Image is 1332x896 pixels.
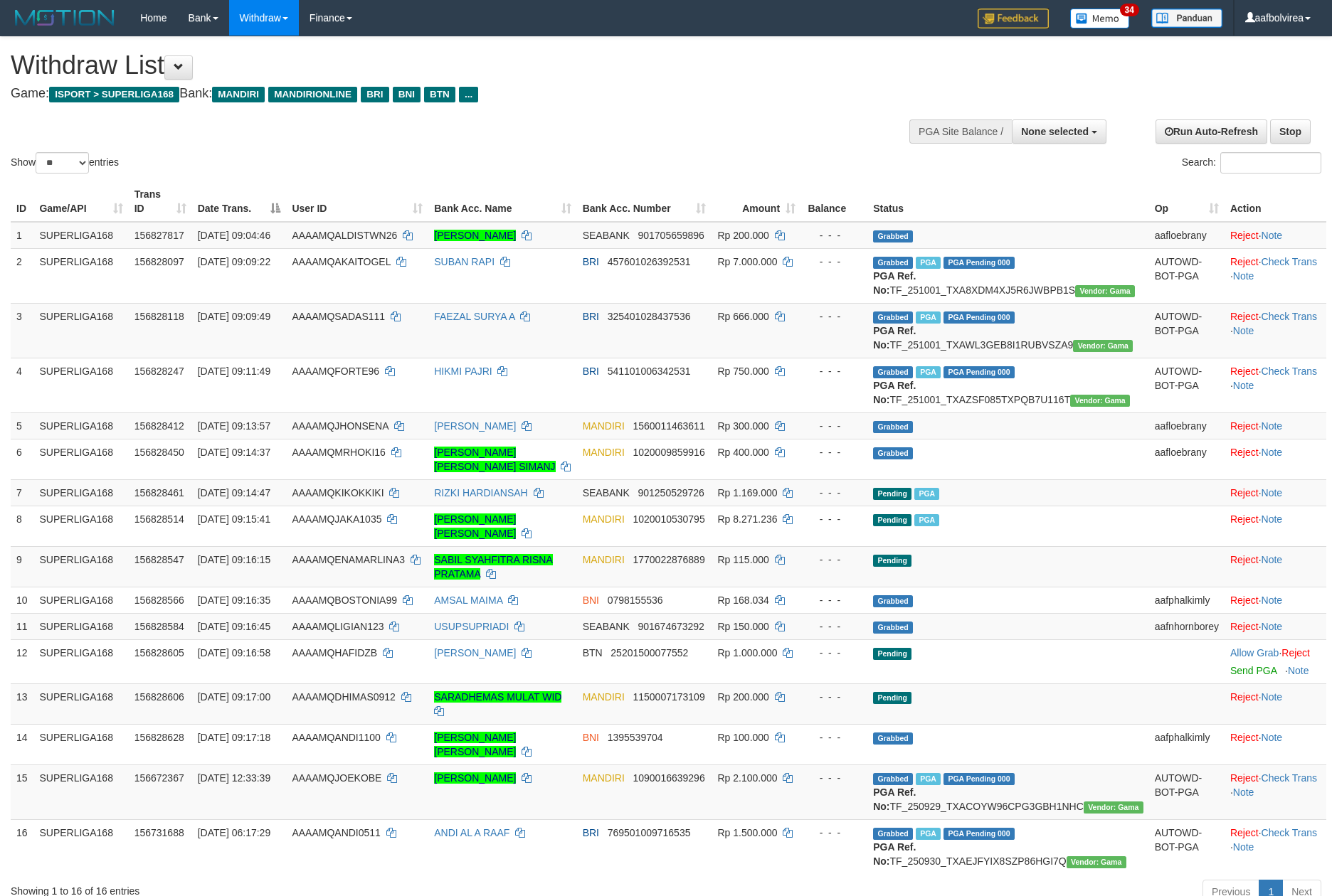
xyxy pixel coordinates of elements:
a: RIZKI HARDIANSAH [434,487,527,498]
th: ID [11,181,33,222]
td: SUPERLIGA168 [33,439,128,479]
td: TF_251001_TXAWL3GEB8I1RUBVSZA9 [867,303,1148,358]
span: PGA Pending [943,311,1015,324]
span: Pending [873,692,911,704]
span: Copy 1090016639296 to clipboard [633,772,704,784]
span: Rp 200.000 [717,230,768,241]
span: 156828605 [134,647,184,658]
span: AAAAMQALDISTWN26 [292,230,397,241]
td: SUPERLIGA168 [33,358,128,412]
a: Check Trans [1262,256,1318,267]
span: AAAAMQMRHOKI16 [292,447,385,458]
span: AAAAMQANDI0511 [292,827,381,838]
a: Reject [1230,230,1259,241]
a: SABIL SYAHFITRA RISNA PRATAMA [434,554,553,580]
span: [DATE] 09:11:49 [198,366,270,377]
th: User ID: activate to sort column ascending [286,181,428,222]
h4: Game: Bank: [11,87,874,101]
span: Copy 25201500077552 to clipboard [610,647,688,658]
div: - - - [807,771,862,785]
span: Grabbed [873,230,913,242]
span: 156828461 [134,487,184,498]
span: Grabbed [873,257,913,269]
span: Rp 2.100.000 [717,772,777,784]
span: Copy 1020009859916 to clipboard [633,447,704,458]
th: Op: activate to sort column ascending [1149,181,1225,222]
span: Rp 300.000 [717,420,768,432]
span: SEABANK [583,621,630,632]
td: 7 [11,479,33,506]
td: · [1225,613,1326,639]
span: Vendor URL: https://trx31.1velocity.biz [1070,395,1130,407]
span: Grabbed [873,732,913,745]
span: Marked by aafsengchandara [916,257,941,269]
span: [DATE] 09:17:18 [198,732,270,743]
div: - - - [807,309,862,324]
img: MOTION_logo.png [11,7,119,28]
a: [PERSON_NAME] [PERSON_NAME] [434,732,516,757]
div: - - - [807,364,862,378]
td: TF_250929_TXACOYW96CPG3GBH1NHC [867,764,1148,819]
div: - - - [807,419,862,433]
img: Button%20Memo.svg [1070,9,1130,28]
a: Note [1262,691,1283,703]
div: - - - [807,646,862,660]
th: Action [1225,181,1326,222]
span: PGA Pending [943,257,1015,269]
td: · [1225,546,1326,587]
span: 156828584 [134,621,184,632]
td: AUTOWD-BOT-PGA [1149,819,1225,874]
td: aafphalkimly [1149,724,1225,764]
b: PGA Ref. No: [873,325,916,351]
td: SUPERLIGA168 [33,412,128,439]
td: SUPERLIGA168 [33,506,128,546]
td: 16 [11,819,33,874]
span: Pending [873,488,911,500]
td: AUTOWD-BOT-PGA [1149,303,1225,358]
span: 156828606 [134,691,184,703]
td: SUPERLIGA168 [33,546,128,587]
td: AUTOWD-BOT-PGA [1149,248,1225,303]
span: MANDIRI [212,87,265,102]
span: AAAAMQAKAITOGEL [292,256,391,267]
td: SUPERLIGA168 [33,764,128,819]
a: Reject [1230,447,1259,458]
span: Copy 1770022876889 to clipboard [633,554,704,565]
span: [DATE] 09:16:58 [198,647,270,658]
span: [DATE] 09:15:41 [198,513,270,525]
span: [DATE] 09:14:47 [198,487,270,498]
a: Note [1262,230,1283,241]
a: SUBAN RAPI [434,256,495,267]
span: AAAAMQJHONSENA [292,420,388,432]
span: Pending [873,514,911,526]
td: SUPERLIGA168 [33,248,128,303]
span: Rp 100.000 [717,732,768,743]
span: Rp 666.000 [717,311,768,322]
th: Amount: activate to sort column ascending [712,181,801,222]
a: Reject [1230,732,1259,743]
h1: Withdraw List [11,51,874,80]
span: PGA Pending [943,366,1015,378]
span: SEABANK [583,230,630,241]
a: Reject [1230,256,1259,267]
a: Reject [1230,621,1259,632]
span: Vendor URL: https://trx31.1velocity.biz [1073,340,1133,352]
span: 156828566 [134,594,184,606]
span: Grabbed [873,447,913,459]
b: PGA Ref. No: [873,380,916,405]
td: · · [1225,303,1326,358]
span: [DATE] 09:04:46 [198,230,270,241]
span: AAAAMQANDI1100 [292,732,381,743]
span: 156828547 [134,554,184,565]
td: aafphalkimly [1149,587,1225,613]
a: Reject [1230,311,1259,322]
span: Rp 1.000.000 [717,647,777,658]
a: Reject [1230,487,1259,498]
td: SUPERLIGA168 [33,683,128,724]
td: · [1225,506,1326,546]
td: 13 [11,683,33,724]
span: Rp 400.000 [717,447,768,458]
td: 10 [11,587,33,613]
span: Rp 8.271.236 [717,513,777,525]
span: MANDIRI [583,513,625,525]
